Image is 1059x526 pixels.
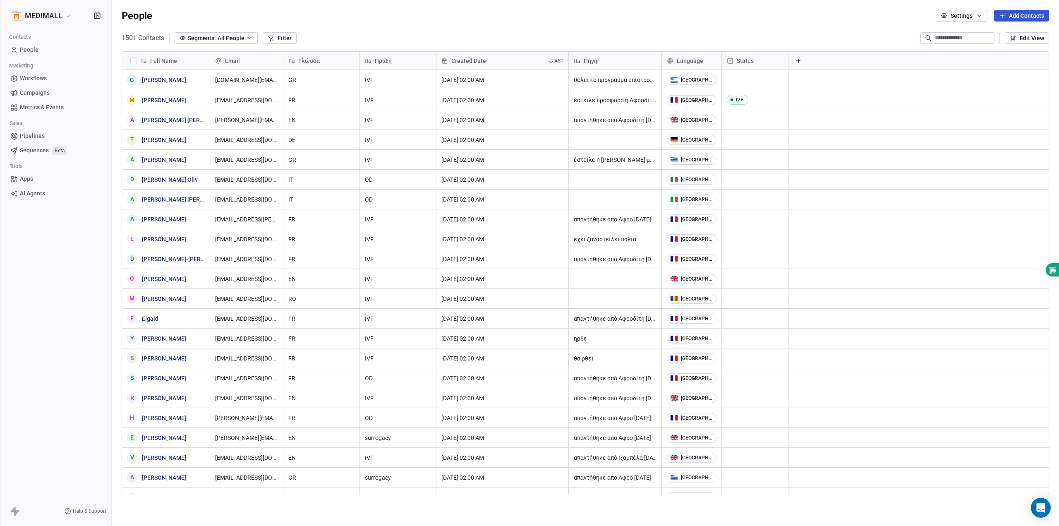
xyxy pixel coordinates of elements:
span: [PERSON_NAME][EMAIL_ADDRESS][DOMAIN_NAME] [215,414,278,422]
a: [PERSON_NAME] Oliv [142,176,198,183]
span: EN [288,434,355,442]
span: IVF [365,136,431,144]
span: GR [288,76,355,84]
a: Metrics & Events [7,101,105,114]
div: G [130,76,134,84]
span: Pipelines [20,132,45,140]
span: EN [288,394,355,402]
a: [PERSON_NAME] [142,494,186,501]
span: [DATE] 02:00 AM [441,195,563,204]
a: Campaigns [7,86,105,100]
a: [PERSON_NAME] [142,97,186,103]
div: [GEOGRAPHIC_DATA] [681,475,713,480]
span: IT [288,493,355,502]
span: Sequences [20,146,49,155]
span: Metrics & Events [20,103,64,112]
div: A [130,115,134,124]
div: S [130,374,134,382]
span: Segments: [188,34,216,43]
div: D [130,175,134,184]
span: FR [288,235,355,243]
a: [PERSON_NAME] [142,295,186,302]
span: Language [677,57,703,65]
span: 1501 Contacts [122,33,164,43]
div: [GEOGRAPHIC_DATA] [681,276,713,282]
a: [PERSON_NAME] [142,375,186,382]
span: [DATE] 02:00 AM [441,76,563,84]
img: Medimall%20logo%20(2).1.jpg [12,11,22,21]
div: Email [210,52,283,70]
span: People [122,10,152,22]
span: [DATE] 02:00 AM [441,116,563,124]
a: [PERSON_NAME] [142,236,186,243]
span: [EMAIL_ADDRESS][DOMAIN_NAME] [215,175,278,184]
span: IVF [365,275,431,283]
span: [DATE] 02:00 AM [441,275,563,283]
span: FR [288,255,355,263]
span: απαντηθηκε από Αφροδίτη [DATE] [574,255,656,263]
a: [PERSON_NAME] [142,395,186,401]
div: [GEOGRAPHIC_DATA] [681,216,713,222]
a: [PERSON_NAME] [142,335,186,342]
div: H [130,413,134,422]
div: A [130,215,134,223]
div: V [130,453,134,462]
span: [DATE] 02:00 AM [441,175,563,184]
div: [GEOGRAPHIC_DATA] [681,375,713,381]
div: [GEOGRAPHIC_DATA] [681,97,713,103]
div: M [129,96,134,104]
span: Beta [52,147,67,155]
span: FR [288,354,355,363]
span: All People [218,34,244,43]
div: [GEOGRAPHIC_DATA] [681,455,713,461]
span: [EMAIL_ADDRESS][DOMAIN_NAME] [215,354,278,363]
span: DE [288,136,355,144]
div: Created DateAST [436,52,568,70]
div: Full Name [122,52,210,70]
span: IVF [365,76,431,84]
span: [DATE] 02:00 AM [441,354,563,363]
span: Contacts [5,31,34,43]
span: [EMAIL_ADDRESS][DOMAIN_NAME] [215,275,278,283]
span: RO [288,295,355,303]
div: [GEOGRAPHIC_DATA] [681,336,713,341]
div: [GEOGRAPHIC_DATA] [681,236,713,242]
span: EN [288,116,355,124]
span: IVF [365,116,431,124]
span: Πηγή [584,57,597,65]
span: απαντήθηκε από Ιζαμπέλα [DATE] [574,454,656,462]
span: θα ρθει [574,354,656,363]
div: Y [130,334,134,343]
span: [EMAIL_ADDRESS][DOMAIN_NAME] [215,334,278,343]
a: Help & Support [65,508,106,514]
span: EN [288,454,355,462]
span: [EMAIL_ADDRESS][DOMAIN_NAME] [215,156,278,164]
div: [GEOGRAPHIC_DATA] [681,316,713,322]
span: Marketing [5,60,37,72]
div: grid [122,70,210,495]
div: IVF [736,97,743,103]
span: [DATE] 02:00 AM [441,156,563,164]
span: [DATE] 02:00 AM [441,334,563,343]
span: FR [288,215,355,223]
div: [GEOGRAPHIC_DATA] [681,137,713,143]
button: Filter [263,32,297,44]
a: Pipelines [7,129,105,143]
span: [DATE] 02:00 AM [441,315,563,323]
span: απαντήθηκε απο Αφρο [DATE] [574,473,656,482]
span: απαντήθηκε από Αφροδίτη [DATE] [574,374,656,382]
span: [EMAIL_ADDRESS][DOMAIN_NAME] [215,96,278,104]
span: [DATE] 02:00 AM [441,394,563,402]
div: Γλώσσα [283,52,359,70]
span: Help & Support [73,508,106,514]
span: απαντήθηκε απο Αφρο [DATE] [574,215,656,223]
div: S [130,354,134,363]
span: ηρθε [574,334,656,343]
a: [PERSON_NAME] [142,216,186,223]
span: απαντήθηκε από Αφροδίτη [DATE] [574,394,656,402]
span: Full Name [150,57,177,65]
span: IVF [365,354,431,363]
div: Α [130,473,134,482]
a: [PERSON_NAME] [142,355,186,362]
span: [DATE] 02:00 AM [441,235,563,243]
